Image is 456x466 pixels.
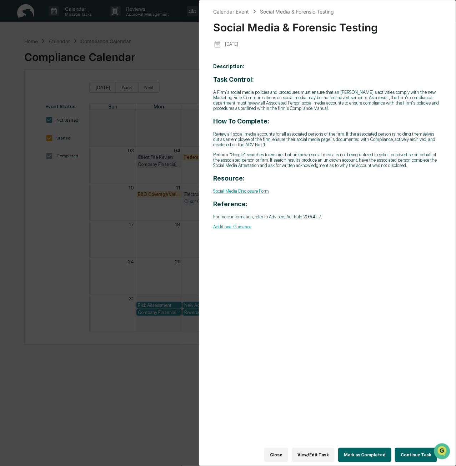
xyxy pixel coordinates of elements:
a: 🗄️Attestations [49,87,91,100]
button: Mark as Completed [338,448,391,462]
span: Data Lookup [14,103,45,110]
p: How can we help? [7,15,130,26]
button: Continue Task [395,448,437,462]
a: Additional Guidance [214,224,252,229]
img: 1746055101610-c473b297-6a78-478c-a979-82029cc54cd1 [7,54,20,67]
strong: Resource: [214,174,245,182]
div: Social Media & Forensic Testing [214,15,442,34]
span: Preclearance [14,90,46,97]
span: Pylon [71,121,86,126]
div: Social Media & Forensic Testing [260,9,334,15]
span: Attestations [59,90,89,97]
div: Start new chat [24,54,117,61]
a: 🔎Data Lookup [4,100,48,113]
a: Social Media Disclosure Form [214,188,269,194]
p: A Firm's social media policies and procedures must ensure that an [PERSON_NAME]'s activities comp... [214,90,442,111]
p: For more information, refer to Advisers Act Rule 206(4)-7. [214,214,442,219]
p: Perform "Google" searches to ensure that unknown social media is not being utilized to solicit or... [214,152,442,168]
input: Clear [19,32,118,40]
button: View/Edit Task [292,448,335,462]
div: 🔎 [7,104,13,110]
strong: Task Control: [214,76,254,83]
div: We're available if you need us! [24,61,90,67]
p: Review all social media accounts for all associated persons of the firm. If the associated person... [214,131,442,147]
iframe: Open customer support [433,442,452,462]
b: Description: [214,64,245,69]
div: Calendar Event [214,9,249,15]
button: Close [264,448,288,462]
button: Start new chat [121,56,130,65]
div: 🖐️ [7,90,13,96]
strong: Reference: [214,200,248,208]
a: 🖐️Preclearance [4,87,49,100]
p: [DATE] [225,41,238,47]
strong: How To Complete: [214,117,270,125]
div: 🗄️ [52,90,57,96]
a: Powered byPylon [50,120,86,126]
